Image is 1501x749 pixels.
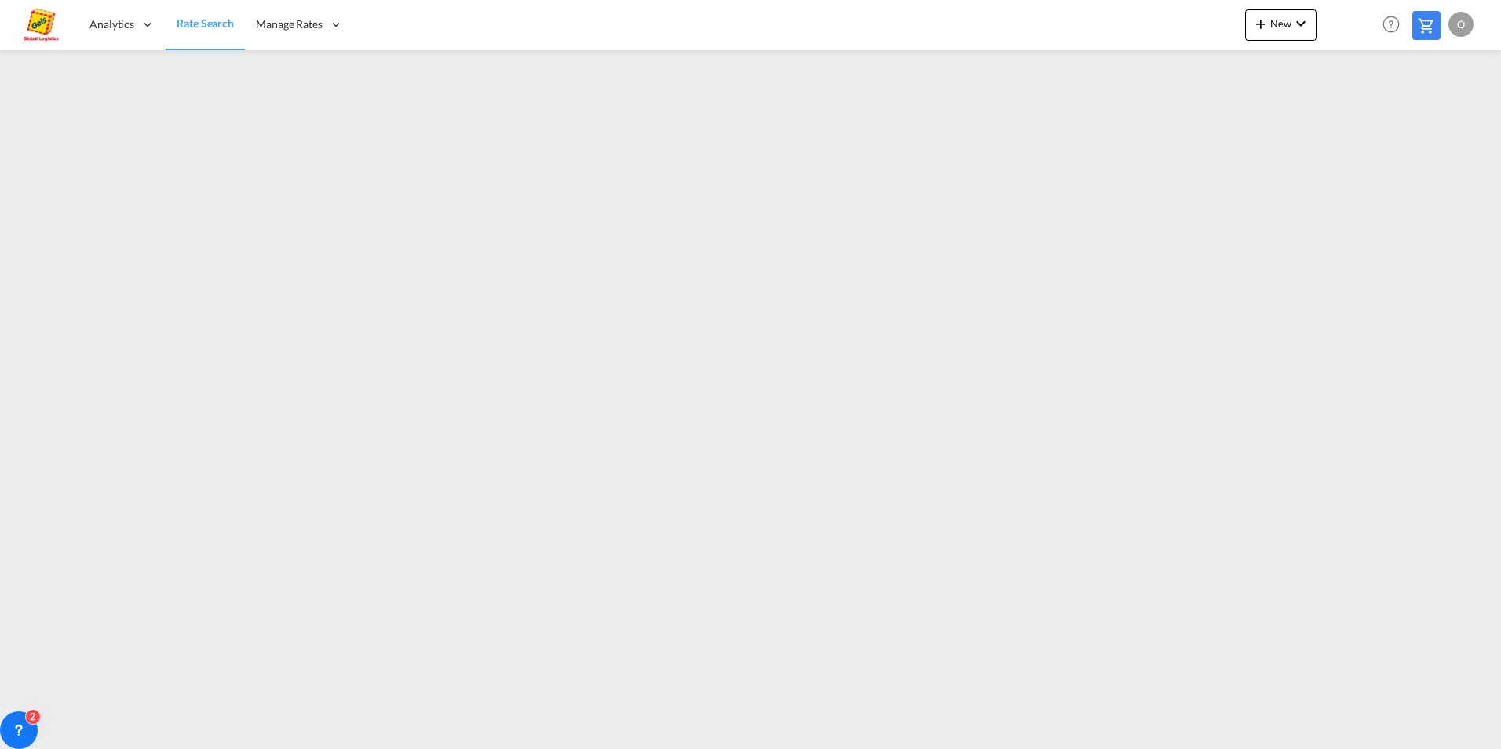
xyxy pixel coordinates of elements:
[89,16,134,32] span: Analytics
[1245,9,1317,41] button: icon-plus 400-fgNewicon-chevron-down
[1251,17,1310,30] span: New
[1448,12,1474,37] div: O
[1378,11,1404,38] span: Help
[177,16,234,30] span: Rate Search
[1378,11,1412,39] div: Help
[256,16,323,32] span: Manage Rates
[1251,14,1270,33] md-icon: icon-plus 400-fg
[1291,14,1310,33] md-icon: icon-chevron-down
[24,7,59,42] img: a2a4a140666c11eeab5485e577415959.png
